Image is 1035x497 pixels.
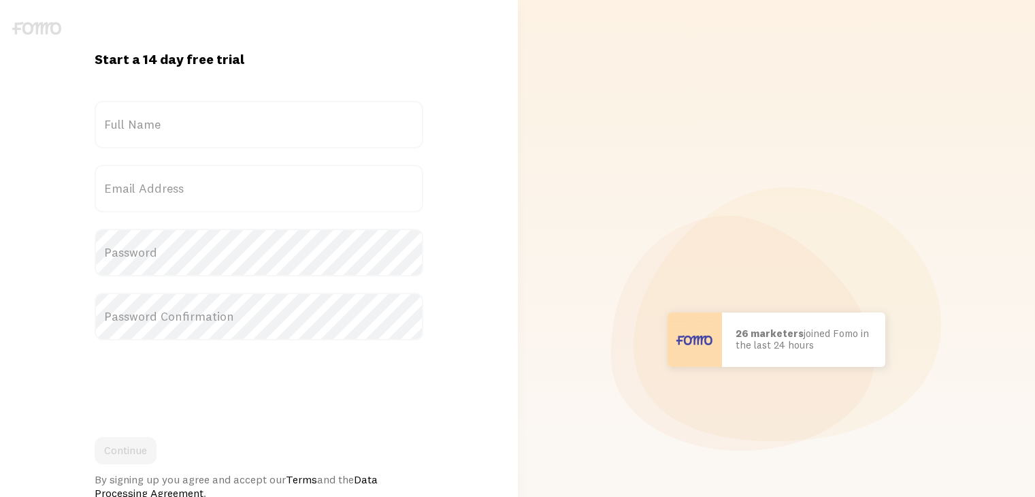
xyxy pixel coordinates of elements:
b: 26 marketers [736,327,804,340]
p: joined Fomo in the last 24 hours [736,328,872,351]
img: User avatar [668,312,722,367]
label: Email Address [95,165,423,212]
h1: Start a 14 day free trial [95,50,423,68]
label: Password Confirmation [95,293,423,340]
iframe: reCAPTCHA [95,357,301,410]
img: fomo-logo-gray-b99e0e8ada9f9040e2984d0d95b3b12da0074ffd48d1e5cb62ac37fc77b0b268.svg [12,22,61,35]
label: Full Name [95,101,423,148]
label: Password [95,229,423,276]
a: Terms [286,472,317,486]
